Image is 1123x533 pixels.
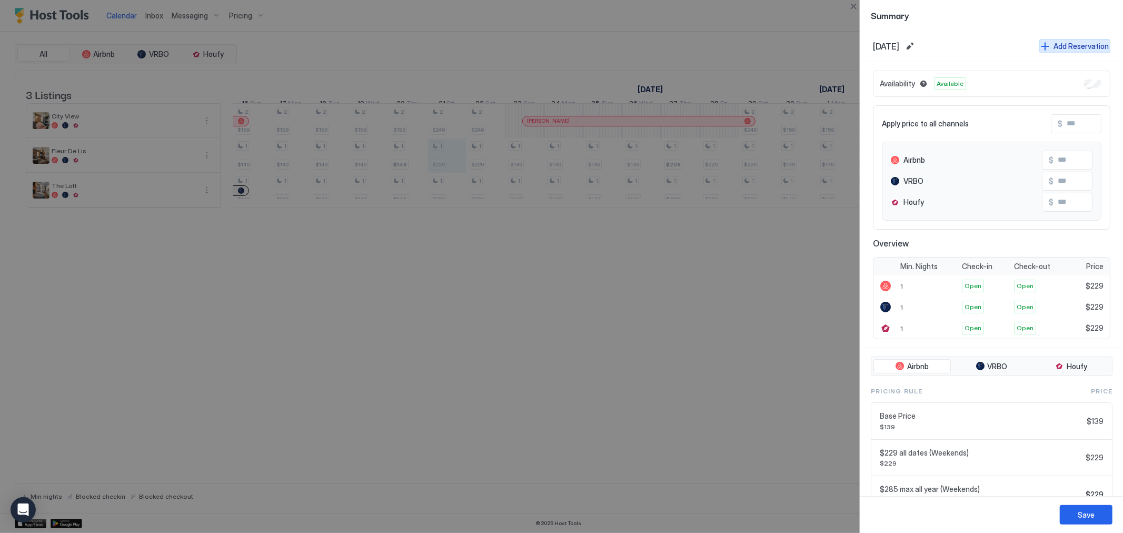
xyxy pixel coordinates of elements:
span: $229 [1086,302,1104,312]
span: $ [1049,176,1054,186]
span: [DATE] [873,41,899,52]
span: VRBO [988,362,1008,371]
span: $229 [1086,323,1104,333]
span: $285 max all year (Weekends) [880,485,1081,494]
button: VRBO [953,359,1030,374]
span: Airbnb [907,362,929,371]
div: Open Intercom Messenger [11,497,36,522]
span: Airbnb [903,155,925,165]
span: Check-in [962,262,992,271]
span: Open [1017,302,1033,312]
span: $229 all dates (Weekends) [880,448,1081,458]
span: Open [965,302,981,312]
div: Add Reservation [1054,41,1109,52]
span: Open [1017,281,1033,291]
span: Open [965,323,981,333]
span: $229 [1086,453,1104,462]
span: Open [1017,323,1033,333]
span: Houfy [903,198,924,207]
span: Open [965,281,981,291]
button: Add Reservation [1039,39,1110,53]
span: Pricing Rule [871,387,922,396]
button: Airbnb [873,359,951,374]
span: Price [1091,387,1112,396]
span: $139 [880,423,1082,431]
button: Blocked dates override all pricing rules and remain unavailable until manually unblocked [917,77,930,90]
span: $139 [1087,417,1104,426]
span: $ [1049,155,1054,165]
span: Overview [873,238,1110,249]
button: Edit date range [903,40,916,53]
div: tab-group [871,357,1112,377]
span: $ [1058,119,1062,129]
div: Save [1078,509,1095,520]
span: $229 [1086,490,1104,499]
span: Houfy [1067,362,1087,371]
span: VRBO [903,176,923,186]
span: Available [937,79,963,88]
span: 1 [900,282,903,290]
span: Check-out [1014,262,1050,271]
span: Price [1086,262,1104,271]
button: Houfy [1032,359,1110,374]
span: $229 [1086,281,1104,291]
span: Availability [880,79,915,88]
span: Apply price to all channels [882,119,969,129]
span: Min. Nights [900,262,938,271]
button: Save [1060,505,1112,525]
span: $ [1049,198,1054,207]
span: 1 [900,324,903,332]
span: $229 [880,459,1081,467]
span: 1 [900,303,903,311]
span: Base Price [880,411,1082,421]
span: Summary [871,8,1112,22]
